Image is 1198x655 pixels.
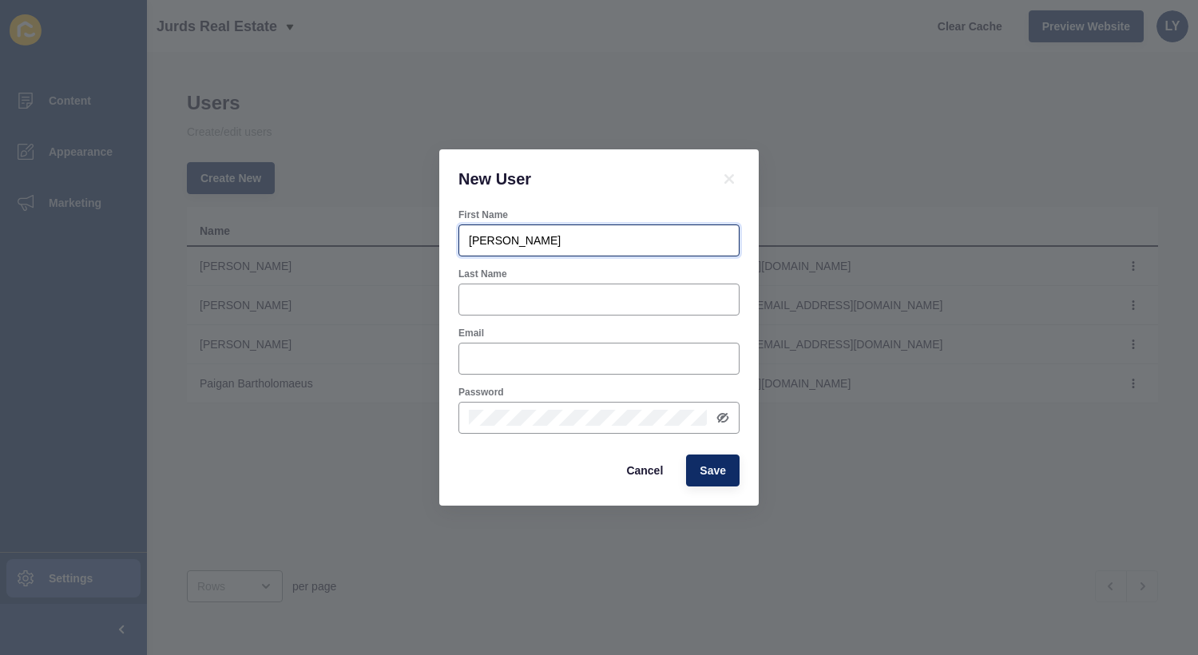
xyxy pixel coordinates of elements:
label: Last Name [458,268,507,280]
label: Password [458,386,504,399]
label: Email [458,327,484,339]
span: Save [700,462,726,478]
button: Save [686,455,740,486]
button: Cancel [613,455,676,486]
label: First Name [458,208,508,221]
h1: New User [458,169,700,189]
span: Cancel [626,462,663,478]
